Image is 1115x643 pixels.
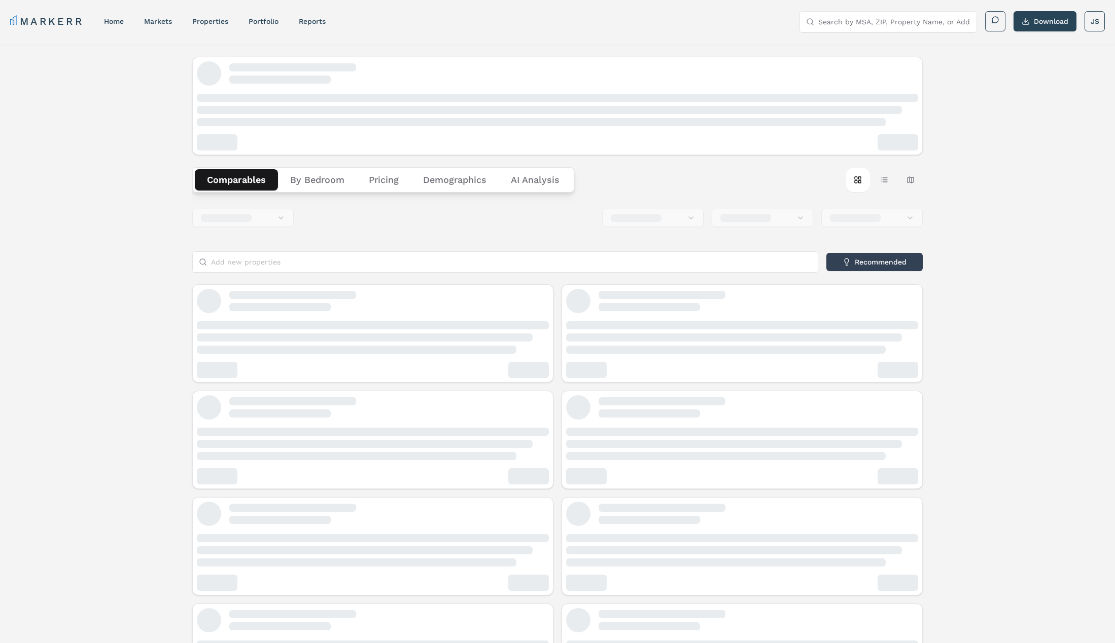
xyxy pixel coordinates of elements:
button: By Bedroom [278,169,357,191]
a: MARKERR [10,14,84,28]
input: Add new properties [211,252,812,272]
button: Comparables [195,169,278,191]
a: markets [144,17,172,25]
button: Download [1014,11,1076,31]
button: Pricing [357,169,411,191]
button: JS [1085,11,1105,31]
span: JS [1091,16,1099,26]
button: Demographics [411,169,499,191]
button: Recommended [826,253,923,271]
a: properties [192,17,228,25]
a: Portfolio [249,17,278,25]
button: AI Analysis [499,169,572,191]
input: Search by MSA, ZIP, Property Name, or Address [818,12,970,32]
a: home [104,17,124,25]
a: reports [299,17,326,25]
